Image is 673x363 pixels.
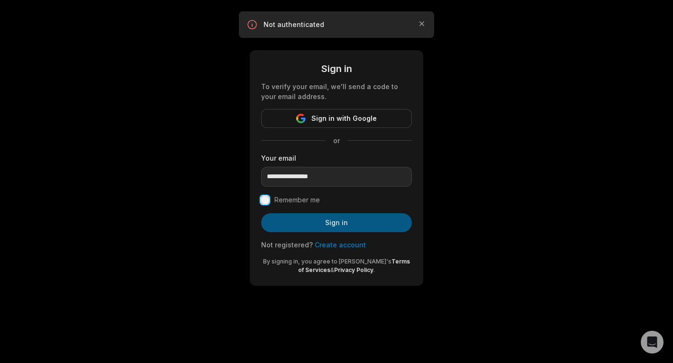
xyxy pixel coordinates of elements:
a: Privacy Policy [334,266,373,273]
button: Sign in with Google [261,109,412,128]
span: By signing in, you agree to [PERSON_NAME]'s [263,258,391,265]
span: or [326,136,347,145]
div: Sign in [261,62,412,76]
a: Terms of Services [298,258,410,273]
span: & [330,266,334,273]
label: Remember me [274,194,320,206]
span: . [373,266,375,273]
span: Not registered? [261,241,313,249]
button: Sign in [261,213,412,232]
label: Your email [261,153,412,163]
div: To verify your email, we'll send a code to your email address. [261,82,412,101]
div: Open Intercom Messenger [641,331,664,354]
span: Sign in with Google [311,113,377,124]
p: Not authenticated [264,20,409,29]
a: Create account [315,241,366,249]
